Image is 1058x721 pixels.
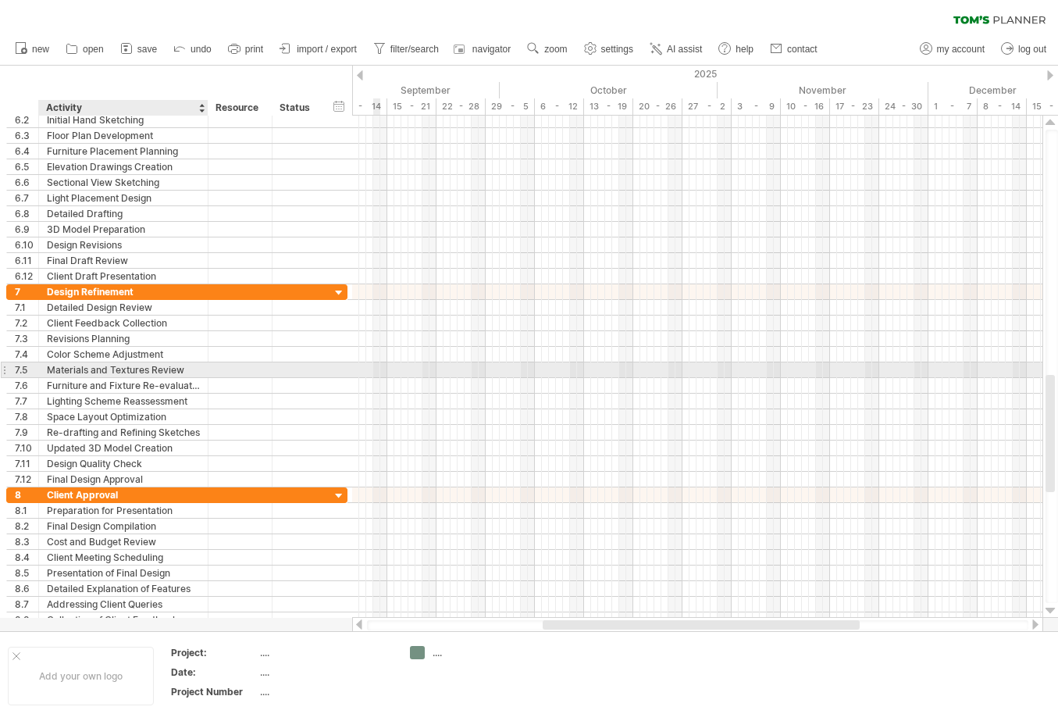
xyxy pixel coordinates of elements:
[15,206,38,221] div: 6.8
[369,39,444,59] a: filter/search
[8,647,154,705] div: Add your own logo
[433,646,518,659] div: ....
[15,409,38,424] div: 7.8
[47,394,200,409] div: Lighting Scheme Reassessment
[787,44,818,55] span: contact
[928,98,978,115] div: 1 - 7
[47,175,200,190] div: Sectional View Sketching
[15,441,38,455] div: 7.10
[260,666,391,679] div: ....
[11,39,54,59] a: new
[15,503,38,518] div: 8.1
[15,472,38,487] div: 7.12
[47,456,200,471] div: Design Quality Check
[523,39,572,59] a: zoom
[47,425,200,440] div: Re-drafting and Refining Sketches
[47,362,200,377] div: Materials and Textures Review
[15,519,38,534] div: 8.2
[47,128,200,143] div: Floor Plan Development
[472,44,511,55] span: navigator
[245,44,263,55] span: print
[47,550,200,565] div: Client Meeting Scheduling
[47,581,200,596] div: Detailed Explanation of Features
[390,44,439,55] span: filter/search
[15,191,38,205] div: 6.7
[47,409,200,424] div: Space Layout Optimization
[169,39,216,59] a: undo
[171,666,257,679] div: Date:
[47,237,200,252] div: Design Revisions
[15,331,38,346] div: 7.3
[714,39,758,59] a: help
[116,39,162,59] a: save
[216,100,263,116] div: Resource
[15,566,38,580] div: 8.5
[15,316,38,330] div: 7.2
[978,98,1027,115] div: 8 - 14
[781,98,830,115] div: 10 - 16
[15,362,38,377] div: 7.5
[15,378,38,393] div: 7.6
[15,550,38,565] div: 8.4
[15,175,38,190] div: 6.6
[451,39,515,59] a: navigator
[15,487,38,502] div: 8
[224,39,268,59] a: print
[15,144,38,159] div: 6.4
[47,331,200,346] div: Revisions Planning
[47,534,200,549] div: Cost and Budget Review
[15,581,38,596] div: 8.6
[916,39,989,59] a: my account
[47,487,200,502] div: Client Approval
[633,98,682,115] div: 20 - 26
[15,394,38,409] div: 7.7
[289,82,500,98] div: September 2025
[260,685,391,698] div: ....
[584,98,633,115] div: 13 - 19
[32,44,49,55] span: new
[601,44,633,55] span: settings
[544,44,567,55] span: zoom
[47,566,200,580] div: Presentation of Final Design
[47,503,200,518] div: Preparation for Presentation
[15,128,38,143] div: 6.3
[15,425,38,440] div: 7.9
[47,144,200,159] div: Furniture Placement Planning
[436,98,486,115] div: 22 - 28
[500,82,718,98] div: October 2025
[15,222,38,237] div: 6.9
[62,39,109,59] a: open
[47,191,200,205] div: Light Placement Design
[297,44,357,55] span: import / export
[718,82,928,98] div: November 2025
[83,44,104,55] span: open
[46,100,199,116] div: Activity
[15,534,38,549] div: 8.3
[171,646,257,659] div: Project:
[47,519,200,534] div: Final Design Compilation
[15,456,38,471] div: 7.11
[47,253,200,268] div: Final Draft Review
[736,44,753,55] span: help
[15,347,38,362] div: 7.4
[15,269,38,284] div: 6.12
[879,98,928,115] div: 24 - 30
[47,222,200,237] div: 3D Model Preparation
[486,98,535,115] div: 29 - 5
[171,685,257,698] div: Project Number
[15,237,38,252] div: 6.10
[997,39,1051,59] a: log out
[830,98,879,115] div: 17 - 23
[15,112,38,127] div: 6.2
[1018,44,1046,55] span: log out
[15,597,38,612] div: 8.7
[338,98,387,115] div: 8 - 14
[15,612,38,627] div: 8.8
[732,98,781,115] div: 3 - 9
[580,39,638,59] a: settings
[15,300,38,315] div: 7.1
[47,472,200,487] div: Final Design Approval
[47,284,200,299] div: Design Refinement
[47,612,200,627] div: Collection of Client Feedback
[682,98,732,115] div: 27 - 2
